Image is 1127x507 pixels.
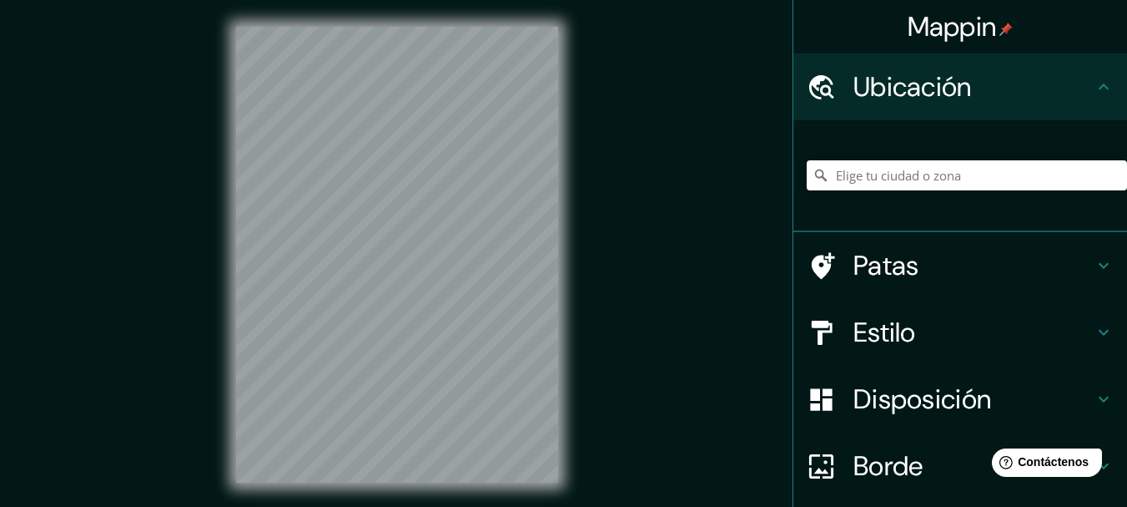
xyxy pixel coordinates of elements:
img: pin-icon.png [999,23,1013,36]
input: Elige tu ciudad o zona [807,160,1127,190]
canvas: Mapa [236,27,558,483]
div: Estilo [793,299,1127,366]
div: Ubicación [793,53,1127,120]
div: Patas [793,232,1127,299]
div: Disposición [793,366,1127,433]
div: Borde [793,433,1127,499]
font: Estilo [853,315,916,350]
font: Borde [853,449,923,484]
font: Patas [853,248,919,283]
iframe: Lanzador de widgets de ayuda [979,442,1109,489]
font: Ubicación [853,69,972,104]
font: Mappin [908,9,997,44]
font: Disposición [853,382,991,417]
